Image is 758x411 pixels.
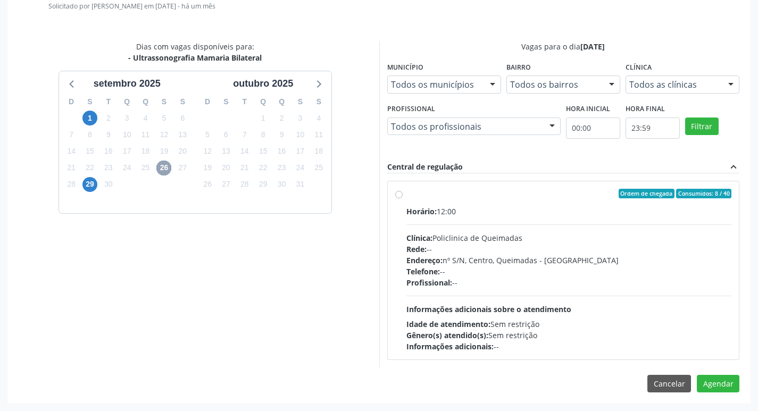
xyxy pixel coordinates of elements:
[256,111,271,125] span: quarta-feira, 1 de outubro de 2025
[82,144,97,159] span: segunda-feira, 15 de setembro de 2025
[311,111,326,125] span: sábado, 4 de outubro de 2025
[82,177,97,192] span: segunda-feira, 29 de setembro de 2025
[387,101,435,118] label: Profissional
[293,111,307,125] span: sexta-feira, 3 de outubro de 2025
[175,127,190,142] span: sábado, 13 de setembro de 2025
[200,127,215,142] span: domingo, 5 de outubro de 2025
[229,77,297,91] div: outubro 2025
[391,121,539,132] span: Todos os profissionais
[406,266,732,277] div: --
[406,266,440,276] span: Telefone:
[156,144,171,159] span: sexta-feira, 19 de setembro de 2025
[120,127,135,142] span: quarta-feira, 10 de setembro de 2025
[406,277,732,288] div: --
[311,161,326,175] span: sábado, 25 de outubro de 2025
[566,101,610,118] label: Hora inicial
[120,161,135,175] span: quarta-feira, 24 de setembro de 2025
[101,127,116,142] span: terça-feira, 9 de setembro de 2025
[237,127,252,142] span: terça-feira, 7 de outubro de 2025
[101,111,116,125] span: terça-feira, 2 de setembro de 2025
[406,330,488,340] span: Gênero(s) atendido(s):
[120,111,135,125] span: quarta-feira, 3 de setembro de 2025
[200,161,215,175] span: domingo, 19 de outubro de 2025
[237,161,252,175] span: terça-feira, 21 de outubro de 2025
[237,144,252,159] span: terça-feira, 14 de outubro de 2025
[175,111,190,125] span: sábado, 6 de setembro de 2025
[506,60,531,76] label: Bairro
[219,161,234,175] span: segunda-feira, 20 de outubro de 2025
[256,177,271,192] span: quarta-feira, 29 de outubro de 2025
[173,94,192,110] div: S
[406,318,732,330] div: Sem restrição
[89,77,165,91] div: setembro 2025
[200,177,215,192] span: domingo, 26 de outubro de 2025
[272,94,291,110] div: Q
[175,161,190,175] span: sábado, 27 de setembro de 2025
[406,206,437,216] span: Horário:
[406,233,432,243] span: Clínica:
[406,232,732,244] div: Policlinica de Queimadas
[138,144,153,159] span: quinta-feira, 18 de setembro de 2025
[406,244,427,254] span: Rede:
[156,111,171,125] span: sexta-feira, 5 de setembro de 2025
[676,189,731,198] span: Consumidos: 8 / 40
[626,118,680,139] input: Selecione o horário
[120,144,135,159] span: quarta-feira, 17 de setembro de 2025
[136,94,155,110] div: Q
[647,375,691,393] button: Cancelar
[274,111,289,125] span: quinta-feira, 2 de outubro de 2025
[156,127,171,142] span: sexta-feira, 12 de setembro de 2025
[138,127,153,142] span: quinta-feira, 11 de setembro de 2025
[274,161,289,175] span: quinta-feira, 23 de outubro de 2025
[156,161,171,175] span: sexta-feira, 26 de setembro de 2025
[138,111,153,125] span: quinta-feira, 4 de setembro de 2025
[274,144,289,159] span: quinta-feira, 16 de outubro de 2025
[387,161,463,173] div: Central de regulação
[406,341,732,352] div: --
[626,101,665,118] label: Hora final
[217,94,236,110] div: S
[580,41,605,52] span: [DATE]
[99,94,118,110] div: T
[101,161,116,175] span: terça-feira, 23 de setembro de 2025
[274,127,289,142] span: quinta-feira, 9 de outubro de 2025
[626,60,652,76] label: Clínica
[311,127,326,142] span: sábado, 11 de outubro de 2025
[293,144,307,159] span: sexta-feira, 17 de outubro de 2025
[274,177,289,192] span: quinta-feira, 30 de outubro de 2025
[311,144,326,159] span: sábado, 18 de outubro de 2025
[198,94,217,110] div: D
[293,177,307,192] span: sexta-feira, 31 de outubro de 2025
[81,94,99,110] div: S
[406,304,571,314] span: Informações adicionais sobre o atendimento
[728,161,739,173] i: expand_less
[200,144,215,159] span: domingo, 12 de outubro de 2025
[387,41,740,52] div: Vagas para o dia
[155,94,173,110] div: S
[387,60,423,76] label: Município
[64,144,79,159] span: domingo, 14 de setembro de 2025
[291,94,310,110] div: S
[619,189,674,198] span: Ordem de chegada
[219,144,234,159] span: segunda-feira, 13 de outubro de 2025
[175,144,190,159] span: sábado, 20 de setembro de 2025
[64,161,79,175] span: domingo, 21 de setembro de 2025
[406,244,732,255] div: --
[128,41,262,63] div: Dias com vagas disponíveis para:
[64,127,79,142] span: domingo, 7 de setembro de 2025
[293,161,307,175] span: sexta-feira, 24 de outubro de 2025
[48,2,739,11] p: Solicitado por [PERSON_NAME] em [DATE] - há um mês
[128,52,262,63] div: - Ultrassonografia Mamaria Bilateral
[237,177,252,192] span: terça-feira, 28 de outubro de 2025
[685,118,719,136] button: Filtrar
[64,177,79,192] span: domingo, 28 de setembro de 2025
[697,375,739,393] button: Agendar
[566,118,620,139] input: Selecione o horário
[391,79,479,90] span: Todos os municípios
[82,161,97,175] span: segunda-feira, 22 de setembro de 2025
[118,94,136,110] div: Q
[293,127,307,142] span: sexta-feira, 10 de outubro de 2025
[82,127,97,142] span: segunda-feira, 8 de setembro de 2025
[510,79,598,90] span: Todos os bairros
[256,144,271,159] span: quarta-feira, 15 de outubro de 2025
